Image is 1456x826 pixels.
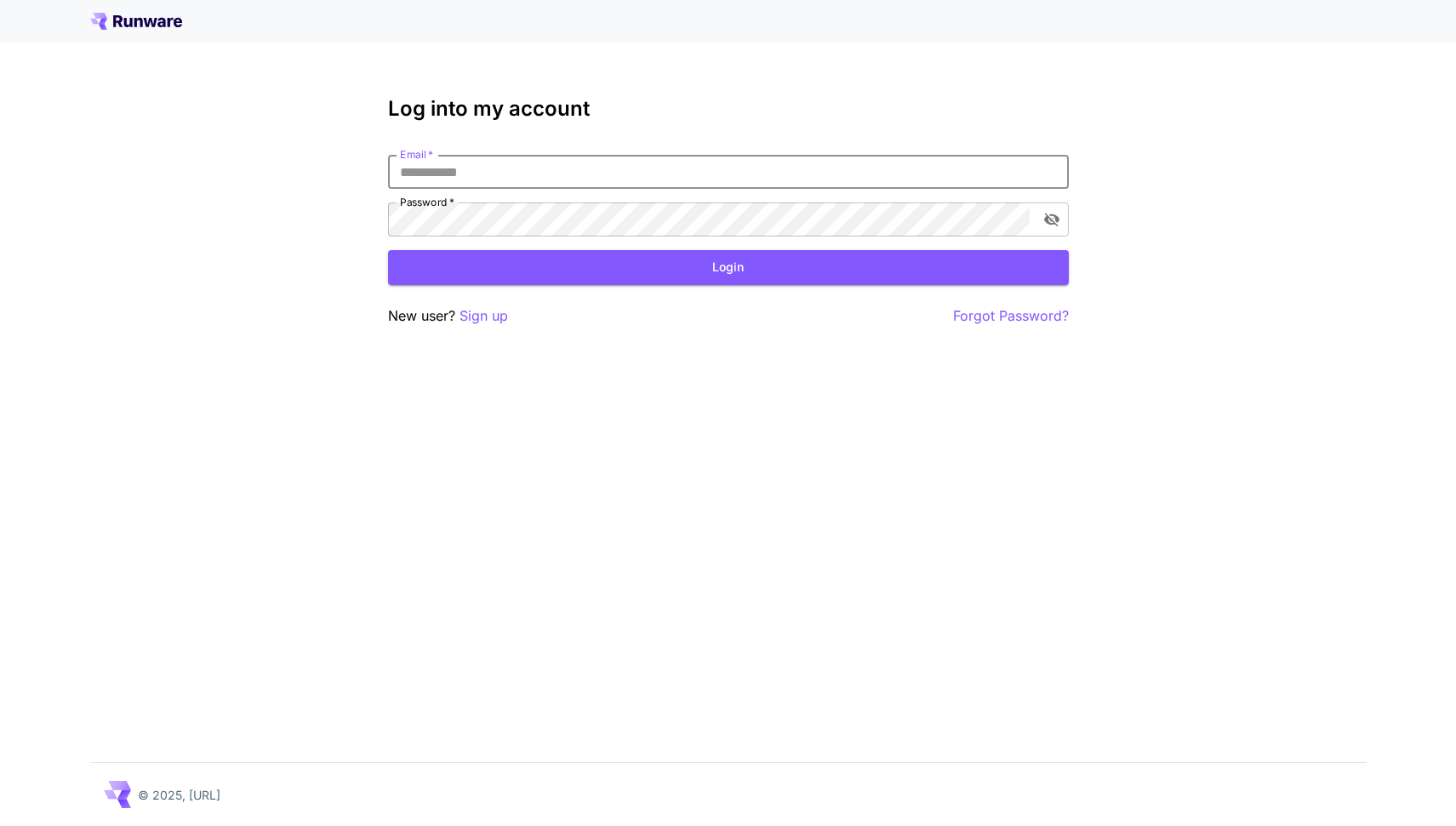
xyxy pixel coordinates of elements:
[400,147,433,162] label: Email
[1036,204,1067,235] button: toggle password visibility
[388,305,508,327] p: New user?
[138,786,220,804] p: © 2025, [URL]
[460,305,508,327] button: Sign up
[953,305,1069,327] button: Forgot Password?
[388,250,1069,285] button: Login
[400,195,454,209] label: Password
[388,97,1069,121] h3: Log into my account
